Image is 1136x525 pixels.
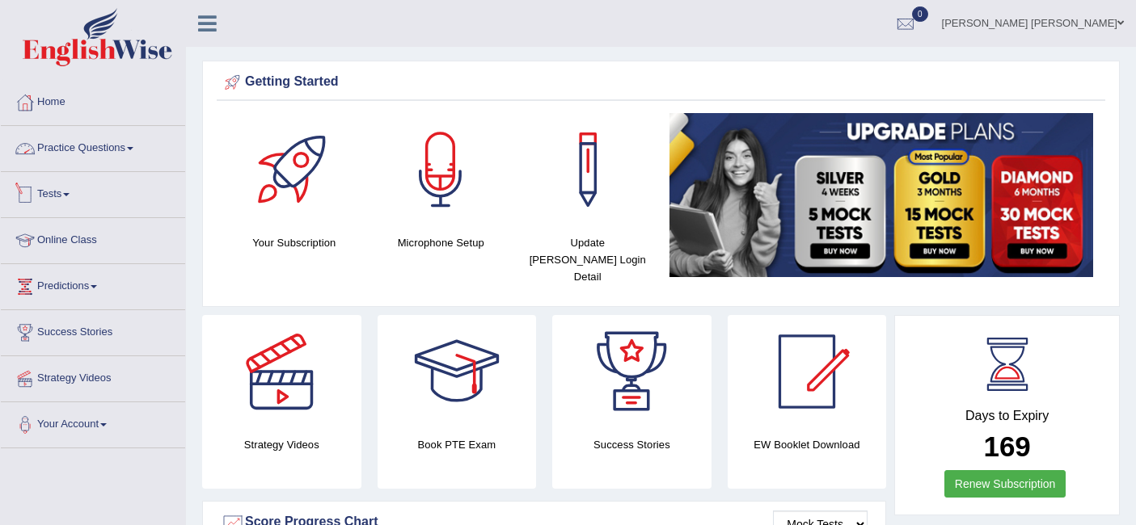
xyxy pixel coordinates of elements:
a: Renew Subscription [944,470,1066,498]
a: Home [1,80,185,120]
h4: Strategy Videos [202,436,361,453]
a: Practice Questions [1,126,185,166]
h4: Your Subscription [229,234,360,251]
div: Getting Started [221,70,1101,94]
a: Tests [1,172,185,212]
a: Predictions [1,264,185,304]
span: 0 [912,6,928,22]
a: Online Class [1,218,185,258]
b: 169 [983,430,1030,462]
h4: Days to Expiry [913,409,1101,423]
img: small5.jpg [669,113,1094,277]
h4: EW Booklet Download [728,436,887,453]
h4: Book PTE Exam [378,436,537,453]
a: Success Stories [1,310,185,351]
a: Strategy Videos [1,356,185,397]
a: Your Account [1,402,185,443]
h4: Update [PERSON_NAME] Login Detail [522,234,653,285]
h4: Microphone Setup [376,234,507,251]
h4: Success Stories [552,436,712,453]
